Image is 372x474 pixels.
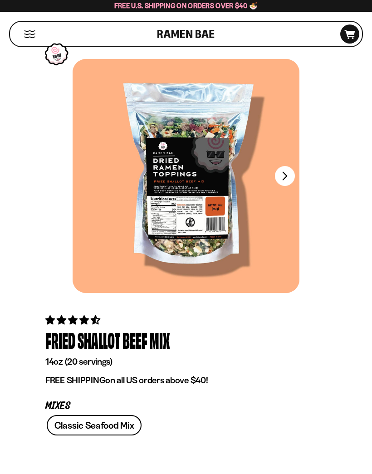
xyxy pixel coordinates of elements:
[47,415,142,435] a: Classic Seafood Mix
[122,327,147,354] div: Beef
[275,166,295,186] button: Next
[45,375,327,386] p: on all US orders above $40!
[114,1,258,10] span: Free U.S. Shipping on Orders over $40 🍜
[150,327,170,354] div: Mix
[45,402,327,410] p: Mixes
[45,356,327,367] p: 14oz (20 servings)
[45,314,102,326] span: 4.62 stars
[24,30,36,38] button: Mobile Menu Trigger
[78,327,120,354] div: Shallot
[45,375,105,386] strong: FREE SHIPPING
[45,327,75,354] div: Fried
